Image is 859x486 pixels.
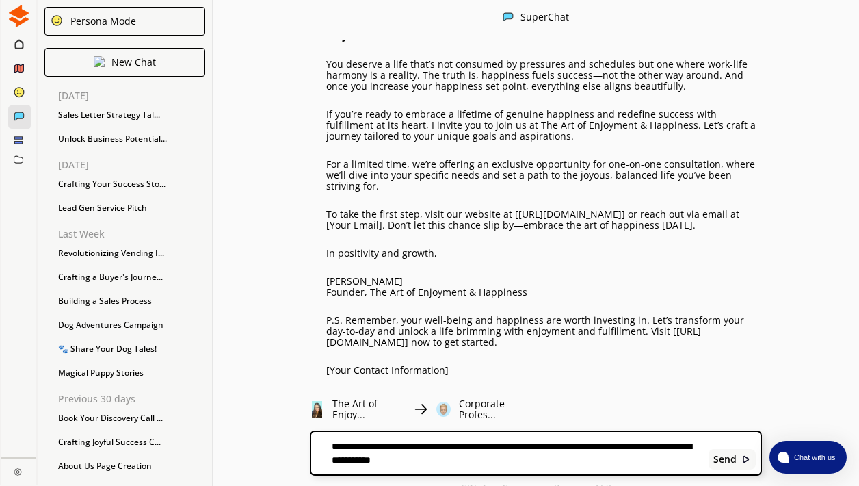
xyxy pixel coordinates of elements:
[326,209,762,231] p: To take the first step, visit our website at [ ] or reach out via email at [Your Email]. Don’t le...
[326,248,762,259] p: In positivity and growth,
[459,398,536,420] p: Corporate Profes...
[51,456,212,476] div: About Us Page Creation
[51,267,212,287] div: Crafting a Buyer's Journe...
[51,174,212,194] div: Crafting Your Success Sto...
[326,287,762,298] p: Founder, The Art of Enjoyment & Happiness
[66,16,136,27] div: Persona Mode
[58,159,212,170] p: [DATE]
[51,315,212,335] div: Dog Adventures Campaign
[51,408,212,429] div: Book Your Discovery Call ...
[326,324,701,348] a: [URL][DOMAIN_NAME]
[518,207,622,220] a: [URL][DOMAIN_NAME]
[51,129,212,149] div: Unlock Business Potential...
[51,14,63,27] img: Close
[326,59,762,92] p: You deserve a life that’s not consumed by pressures and schedules but one where work-life harmony...
[769,441,847,474] button: atlas-launcher
[8,5,30,27] img: Close
[58,90,212,101] p: [DATE]
[332,398,405,420] p: The Art of Enjoy...
[413,401,428,418] img: Close
[520,12,569,25] div: SuperChat
[436,401,451,418] img: Close
[310,401,325,418] img: Close
[51,291,212,311] div: Building a Sales Process
[1,458,36,482] a: Close
[94,56,105,67] img: Close
[326,315,762,348] p: P.S. Remember, your well-being and happiness are worth investing in. Let’s transform your day-to-...
[713,454,737,465] b: Send
[51,339,212,359] div: 🐾 Share Your Dog Tales!
[51,105,212,125] div: Sales Letter Strategy Tal...
[326,365,762,376] p: [Your Contact Information]
[58,229,212,240] p: Last Week
[51,363,212,383] div: Magical Puppy Stories
[14,468,22,476] img: Close
[51,198,212,218] div: Lead Gen Service Pitch
[326,159,762,192] p: For a limited time, we’re offering an exclusive opportunity for one-on-one consultation, where we...
[789,452,838,463] span: Chat with us
[326,109,762,142] p: If you’re ready to embrace a lifetime of genuine happiness and redefine success with fulfillment ...
[58,394,212,405] p: Previous 30 days
[326,276,762,287] p: [PERSON_NAME]
[51,432,212,452] div: Crafting Joyful Success C...
[741,455,751,464] img: Close
[51,243,212,264] div: Revolutionizing Vending I...
[503,12,514,23] img: Close
[111,57,156,68] p: New Chat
